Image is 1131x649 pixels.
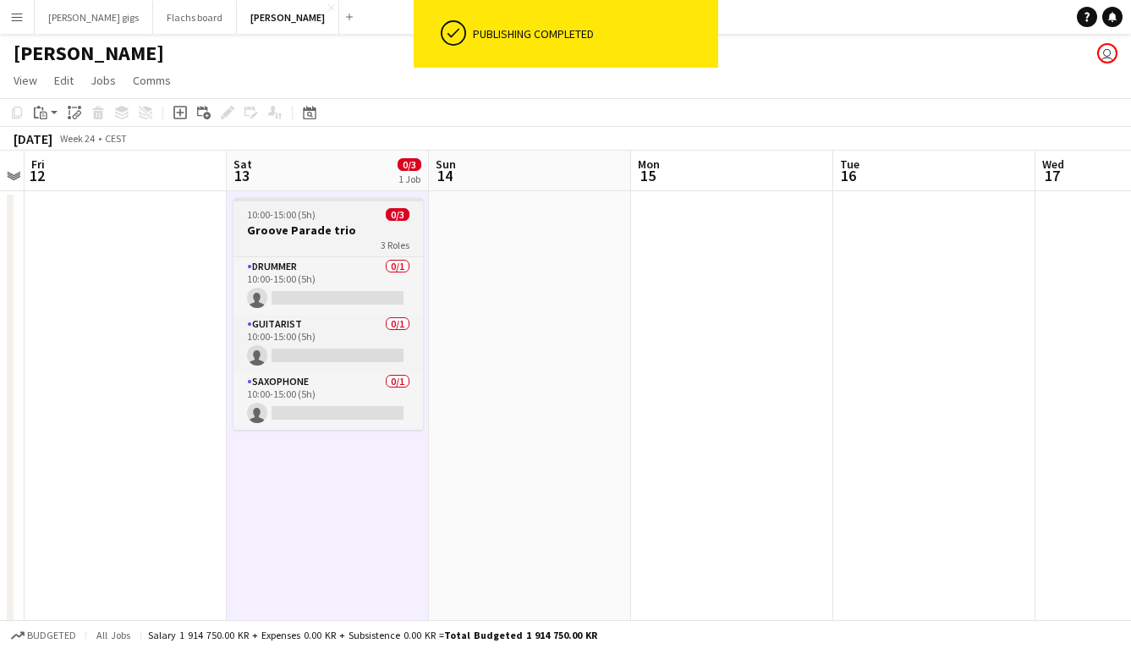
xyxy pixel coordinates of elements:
span: Week 24 [56,132,98,145]
span: Sat [233,157,252,172]
div: [DATE] [14,130,52,147]
div: Salary 1 914 750.00 KR + Expenses 0.00 KR + Subsistence 0.00 KR = [148,629,597,641]
app-card-role: Guitarist0/110:00-15:00 (5h) [233,315,423,372]
h1: [PERSON_NAME] [14,41,164,66]
app-card-role: Drummer0/110:00-15:00 (5h) [233,257,423,315]
app-card-role: Saxophone0/110:00-15:00 (5h) [233,372,423,430]
button: Budgeted [8,626,79,645]
span: Wed [1042,157,1064,172]
span: Fri [31,157,45,172]
a: Comms [126,69,178,91]
span: Jobs [91,73,116,88]
app-user-avatar: Asger Søgaard Hajslund [1097,43,1117,63]
span: 0/3 [386,208,409,221]
span: 14 [433,166,456,185]
a: Edit [47,69,80,91]
span: 0/3 [398,158,421,171]
span: Tue [840,157,859,172]
span: View [14,73,37,88]
span: Comms [133,73,171,88]
span: 17 [1040,166,1064,185]
span: 3 Roles [381,239,409,251]
app-job-card: 10:00-15:00 (5h)0/3Groove Parade trio3 RolesDrummer0/110:00-15:00 (5h) Guitarist0/110:00-15:00 (5... [233,198,423,430]
span: Budgeted [27,630,76,641]
span: Mon [638,157,660,172]
a: Jobs [84,69,123,91]
span: 15 [635,166,660,185]
span: 13 [231,166,252,185]
button: [PERSON_NAME] gigs [35,1,153,34]
div: CEST [105,132,127,145]
span: 12 [29,166,45,185]
button: Flachs board [153,1,237,34]
span: 16 [837,166,859,185]
span: All jobs [93,629,134,641]
div: Publishing completed [473,26,711,41]
button: [PERSON_NAME] [237,1,339,34]
a: View [7,69,44,91]
span: Edit [54,73,74,88]
span: Sun [436,157,456,172]
h3: Groove Parade trio [233,223,423,238]
span: 10:00-15:00 (5h) [247,208,316,221]
div: 1 Job [398,173,420,185]
span: Total Budgeted 1 914 750.00 KR [444,629,597,641]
